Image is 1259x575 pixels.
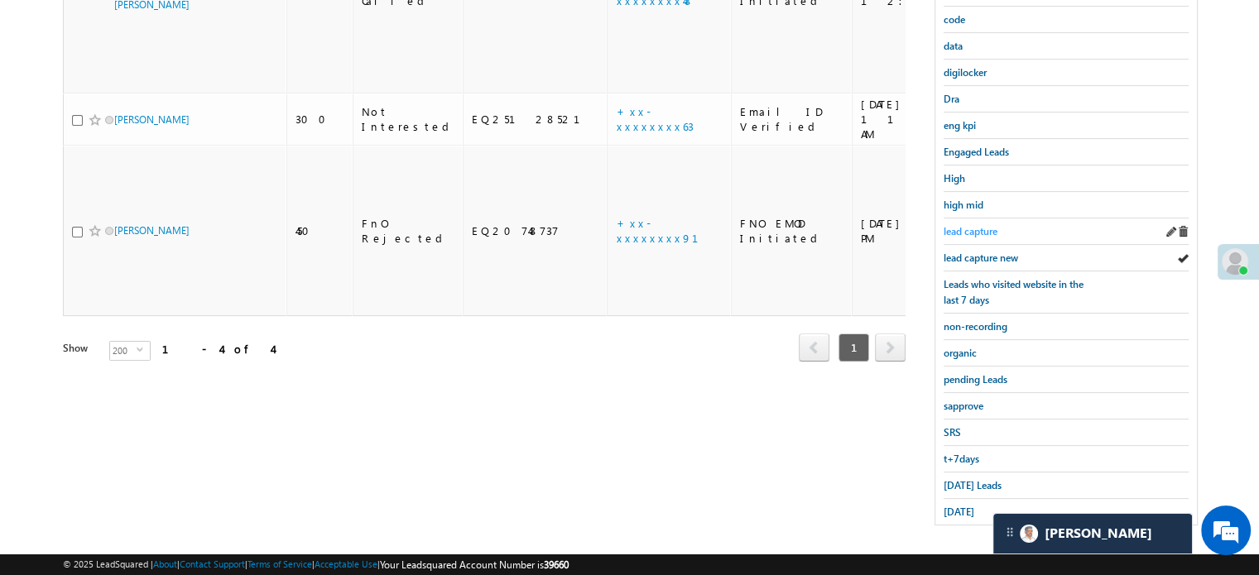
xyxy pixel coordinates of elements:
span: prev [799,333,829,362]
a: prev [799,335,829,362]
div: FNO EMOD Initiated [740,216,844,246]
a: next [875,335,906,362]
div: Show [63,341,96,356]
a: +xx-xxxxxxxx91 [616,216,718,245]
span: Leads who visited website in the last 7 days [944,278,1084,306]
span: pending Leads [944,373,1007,386]
a: +xx-xxxxxxxx63 [616,104,693,133]
div: Minimize live chat window [272,8,311,48]
img: d_60004797649_company_0_60004797649 [28,87,70,108]
textarea: Type your message and hit 'Enter' [22,153,302,436]
img: carter-drag [1003,525,1016,539]
span: Your Leadsquared Account Number is [380,558,569,571]
span: High [944,172,965,184]
div: 450 [296,223,345,238]
div: FnO Rejected [362,216,455,246]
span: 200 [110,342,137,360]
div: Chat with us now [86,87,278,108]
div: EQ25128521 [472,112,600,127]
a: [PERSON_NAME] [114,224,190,237]
div: Email ID Verified [740,104,844,134]
span: organic [944,347,977,359]
span: non-recording [944,320,1007,333]
span: t+7days [944,453,979,465]
span: [DATE] [944,506,974,518]
span: Carter [1045,525,1152,541]
div: EQ20748737 [472,223,600,238]
span: select [137,346,150,353]
div: Not Interested [362,104,455,134]
span: Engaged Leads [944,146,1009,158]
div: 1 - 4 of 4 [162,339,272,358]
div: carter-dragCarter[PERSON_NAME] [992,513,1193,554]
span: high mid [944,199,983,211]
span: 1 [839,333,869,362]
div: 300 [296,112,345,127]
span: 39660 [544,558,569,571]
span: eng kpi [944,119,976,132]
a: About [153,558,177,569]
span: next [875,333,906,362]
span: lead capture [944,225,997,237]
span: © 2025 LeadSquared | | | | | [63,557,569,573]
span: data [944,40,963,52]
a: Contact Support [180,558,245,569]
a: [PERSON_NAME] [114,113,190,126]
span: code [944,13,965,26]
span: lead capture new [944,252,1018,264]
div: [DATE] 11:11 AM [861,97,981,141]
span: [DATE] Leads [944,479,1002,491]
a: Terms of Service [247,558,312,569]
em: Start Chat [225,450,300,472]
span: SRS [944,426,961,438]
a: Acceptable Use [315,558,377,569]
div: [DATE] 03:43 PM [861,216,981,246]
span: Dra [944,93,959,105]
img: Carter [1020,525,1038,543]
span: digilocker [944,66,987,79]
span: sapprove [944,400,983,412]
